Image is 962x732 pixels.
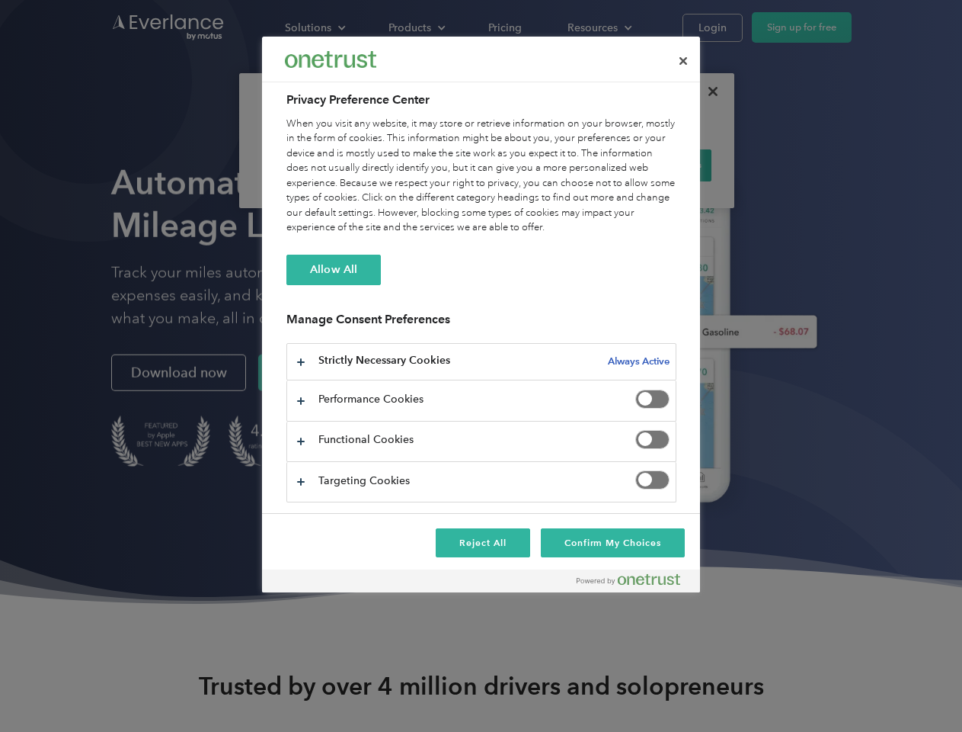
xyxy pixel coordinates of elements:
[541,528,685,557] button: Confirm My Choices
[286,117,676,236] div: When you visit any website, it may store or retrieve information on your browser, mostly in the f...
[666,44,700,78] button: Close
[286,91,676,109] h2: Privacy Preference Center
[262,37,700,592] div: Preference center
[286,255,381,285] button: Allow All
[577,573,680,586] img: Powered by OneTrust Opens in a new Tab
[262,37,700,592] div: Privacy Preference Center
[285,51,376,67] img: Everlance
[285,44,376,75] div: Everlance
[577,573,692,592] a: Powered by OneTrust Opens in a new Tab
[286,312,676,335] h3: Manage Consent Preferences
[436,528,530,557] button: Reject All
